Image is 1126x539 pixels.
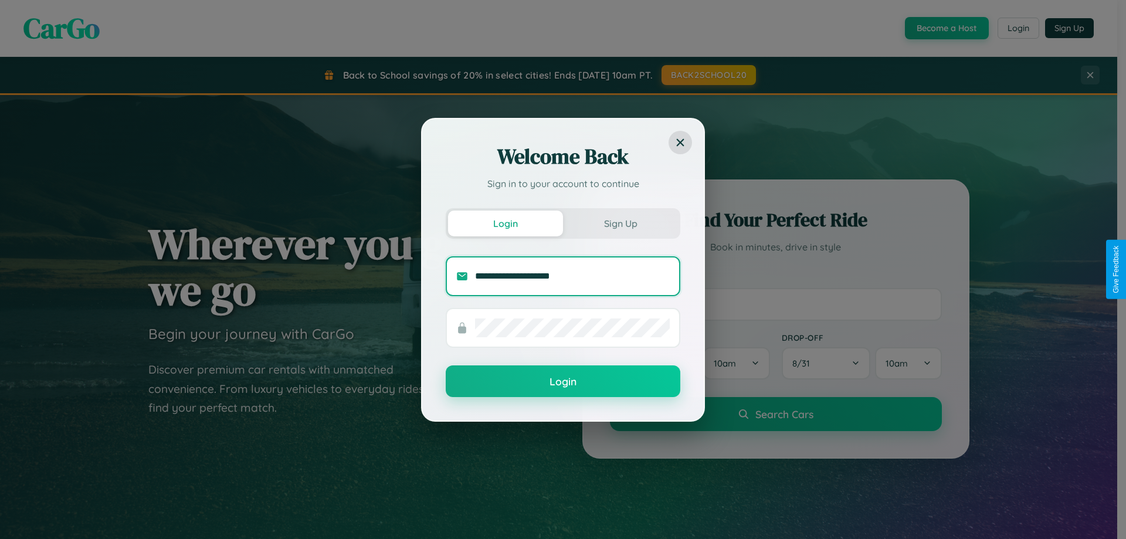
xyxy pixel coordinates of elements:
[448,211,563,236] button: Login
[1112,246,1120,293] div: Give Feedback
[563,211,678,236] button: Sign Up
[446,143,680,171] h2: Welcome Back
[446,177,680,191] p: Sign in to your account to continue
[446,365,680,397] button: Login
